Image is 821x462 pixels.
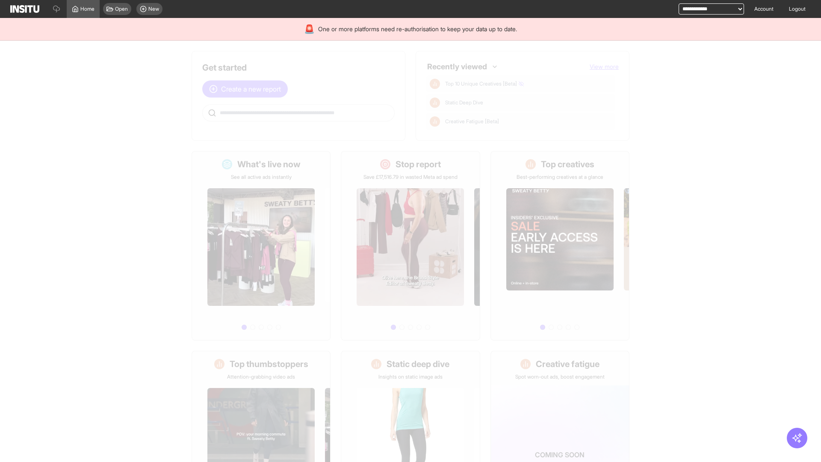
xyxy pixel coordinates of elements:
img: Logo [10,5,39,13]
span: Home [80,6,95,12]
div: 🚨 [304,23,315,35]
span: Open [115,6,128,12]
span: One or more platforms need re-authorisation to keep your data up to date. [318,25,517,33]
span: New [148,6,159,12]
